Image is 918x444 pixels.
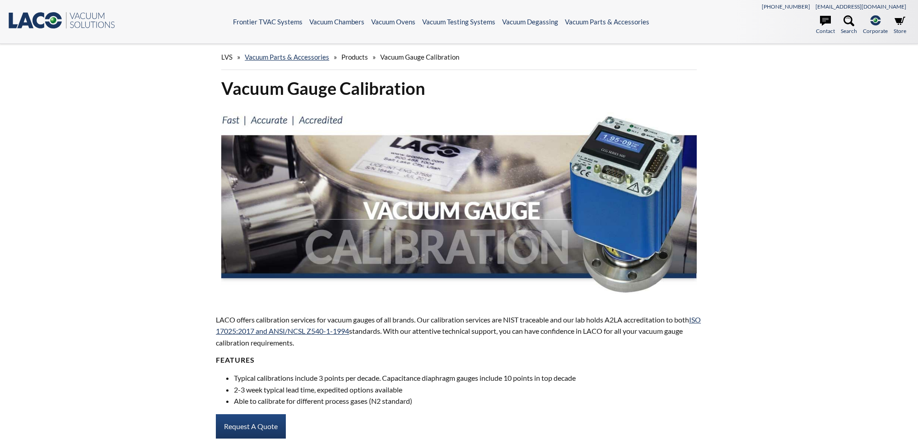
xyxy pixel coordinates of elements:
[863,27,888,35] span: Corporate
[221,77,697,99] h1: Vacuum Gauge Calibration
[233,18,303,26] a: Frontier TVAC Systems
[380,53,459,61] span: Vacuum Gauge Calibration
[502,18,558,26] a: Vacuum Degassing
[221,44,697,70] div: » » »
[309,18,364,26] a: Vacuum Chambers
[234,384,702,396] li: 2-3 week typical lead time, expedited options available
[221,107,697,297] img: Vacuum Gauge Calibration header
[422,18,495,26] a: Vacuum Testing Systems
[245,53,329,61] a: Vacuum Parts & Accessories
[371,18,415,26] a: Vacuum Ovens
[341,53,368,61] span: Products
[815,3,906,10] a: [EMAIL_ADDRESS][DOMAIN_NAME]
[234,395,702,407] li: Able to calibrate for different process gases (N2 standard)
[234,372,702,384] li: Typical calibrations include 3 points per decade. Capacitance diaphragm gauges include 10 points ...
[841,15,857,35] a: Search
[565,18,649,26] a: Vacuum Parts & Accessories
[221,53,233,61] span: LVS
[216,414,286,439] a: Request A Quote
[894,15,906,35] a: Store
[216,355,702,365] h4: Features
[216,314,702,349] p: LACO offers calibration services for vacuum gauges of all brands. Our calibration services are NI...
[762,3,810,10] a: [PHONE_NUMBER]
[816,15,835,35] a: Contact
